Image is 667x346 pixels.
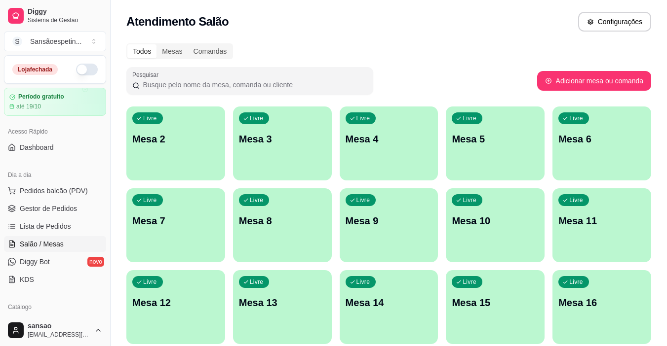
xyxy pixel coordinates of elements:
button: LivreMesa 7 [126,188,225,262]
a: Dashboard [4,139,106,155]
button: LivreMesa 10 [446,188,545,262]
p: Mesa 7 [132,214,219,228]
button: Configurações [578,12,651,32]
h2: Atendimento Salão [126,14,229,30]
p: Livre [143,114,157,122]
article: Período gratuito [18,93,64,101]
p: Mesa 10 [452,214,539,228]
div: Acesso Rápido [4,124,106,139]
p: Mesa 5 [452,132,539,146]
div: Loja fechada [12,64,58,75]
p: Livre [569,278,583,286]
input: Pesquisar [140,80,367,90]
p: Livre [356,278,370,286]
button: LivreMesa 6 [552,106,651,180]
p: Mesa 8 [239,214,326,228]
button: LivreMesa 15 [446,270,545,344]
button: LivreMesa 12 [126,270,225,344]
a: Diggy Botnovo [4,254,106,270]
p: Mesa 2 [132,132,219,146]
p: Livre [569,196,583,204]
button: sansao[EMAIL_ADDRESS][DOMAIN_NAME] [4,318,106,342]
div: Catálogo [4,299,106,315]
span: sansao [28,322,90,331]
button: Pedidos balcão (PDV) [4,183,106,199]
p: Livre [250,278,264,286]
label: Pesquisar [132,70,162,79]
p: Mesa 9 [346,214,432,228]
span: Gestor de Pedidos [20,204,77,213]
p: Mesa 4 [346,132,432,146]
a: Salão / Mesas [4,236,106,252]
button: LivreMesa 11 [552,188,651,262]
p: Livre [143,196,157,204]
p: Mesa 14 [346,296,432,310]
div: Comandas [188,44,233,58]
button: Alterar Status [76,64,98,75]
p: Livre [356,114,370,122]
span: Dashboard [20,142,54,152]
a: Gestor de Pedidos [4,201,106,216]
button: Select a team [4,32,106,51]
a: KDS [4,272,106,287]
button: LivreMesa 4 [340,106,438,180]
button: Adicionar mesa ou comanda [537,71,651,91]
div: Mesas [157,44,188,58]
p: Livre [569,114,583,122]
span: S [12,36,22,46]
div: Dia a dia [4,167,106,183]
span: Salão / Mesas [20,239,64,249]
div: Todos [127,44,157,58]
p: Mesa 15 [452,296,539,310]
button: LivreMesa 13 [233,270,332,344]
button: LivreMesa 2 [126,106,225,180]
button: LivreMesa 14 [340,270,438,344]
p: Livre [356,196,370,204]
p: Mesa 13 [239,296,326,310]
a: Lista de Pedidos [4,218,106,234]
button: LivreMesa 3 [233,106,332,180]
span: KDS [20,275,34,284]
div: Sansãoespetin ... [30,36,81,46]
button: LivreMesa 9 [340,188,438,262]
p: Mesa 12 [132,296,219,310]
button: LivreMesa 16 [552,270,651,344]
p: Livre [463,114,476,122]
p: Livre [463,196,476,204]
p: Mesa 3 [239,132,326,146]
a: Período gratuitoaté 19/10 [4,88,106,116]
button: LivreMesa 5 [446,106,545,180]
p: Mesa 11 [558,214,645,228]
p: Livre [250,114,264,122]
p: Livre [250,196,264,204]
p: Livre [143,278,157,286]
span: Diggy [28,7,102,16]
article: até 19/10 [16,103,41,110]
span: Diggy Bot [20,257,50,267]
p: Livre [463,278,476,286]
span: [EMAIL_ADDRESS][DOMAIN_NAME] [28,331,90,339]
a: DiggySistema de Gestão [4,4,106,28]
p: Mesa 6 [558,132,645,146]
button: LivreMesa 8 [233,188,332,262]
span: Pedidos balcão (PDV) [20,186,88,196]
span: Lista de Pedidos [20,221,71,231]
span: Sistema de Gestão [28,16,102,24]
p: Mesa 16 [558,296,645,310]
